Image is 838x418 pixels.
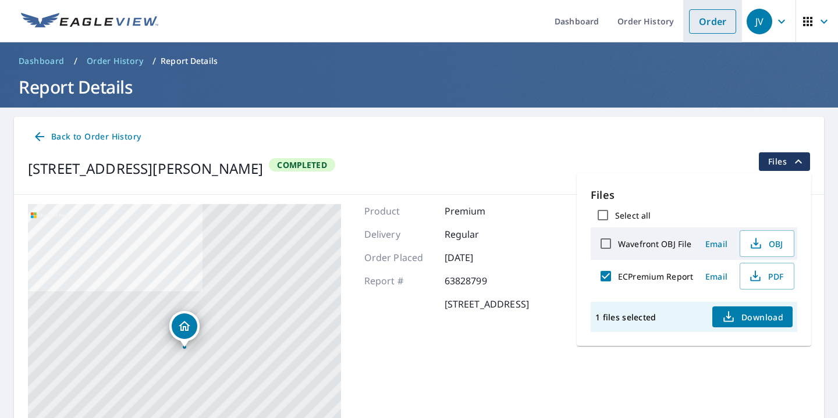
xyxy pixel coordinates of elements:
[87,55,143,67] span: Order History
[445,297,529,311] p: [STREET_ADDRESS]
[740,230,794,257] button: OBJ
[702,238,730,249] span: Email
[270,159,333,170] span: Completed
[747,9,772,34] div: JV
[591,187,797,203] p: Files
[758,152,810,171] button: filesDropdownBtn-63828799
[445,227,514,241] p: Regular
[14,52,824,70] nav: breadcrumb
[747,269,784,283] span: PDF
[28,158,263,179] div: [STREET_ADDRESS][PERSON_NAME]
[722,310,783,324] span: Download
[21,13,158,30] img: EV Logo
[364,227,434,241] p: Delivery
[698,267,735,285] button: Email
[618,271,693,282] label: ECPremium Report
[445,204,514,218] p: Premium
[712,306,793,327] button: Download
[445,251,514,265] p: [DATE]
[169,311,200,347] div: Dropped pin, building 1, Residential property, 1240 N Shore Dr Greensboro, GA 30642
[74,54,77,68] li: /
[19,55,65,67] span: Dashboard
[364,204,434,218] p: Product
[82,52,148,70] a: Order History
[33,130,141,144] span: Back to Order History
[768,155,805,169] span: Files
[14,52,69,70] a: Dashboard
[689,9,736,34] a: Order
[161,55,218,67] p: Report Details
[152,54,156,68] li: /
[615,210,651,221] label: Select all
[740,263,794,290] button: PDF
[702,271,730,282] span: Email
[595,312,656,323] p: 1 files selected
[364,251,434,265] p: Order Placed
[445,274,514,288] p: 63828799
[747,237,784,251] span: OBJ
[698,235,735,253] button: Email
[364,274,434,288] p: Report #
[618,238,691,249] label: Wavefront OBJ File
[28,126,145,148] a: Back to Order History
[14,75,824,99] h1: Report Details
